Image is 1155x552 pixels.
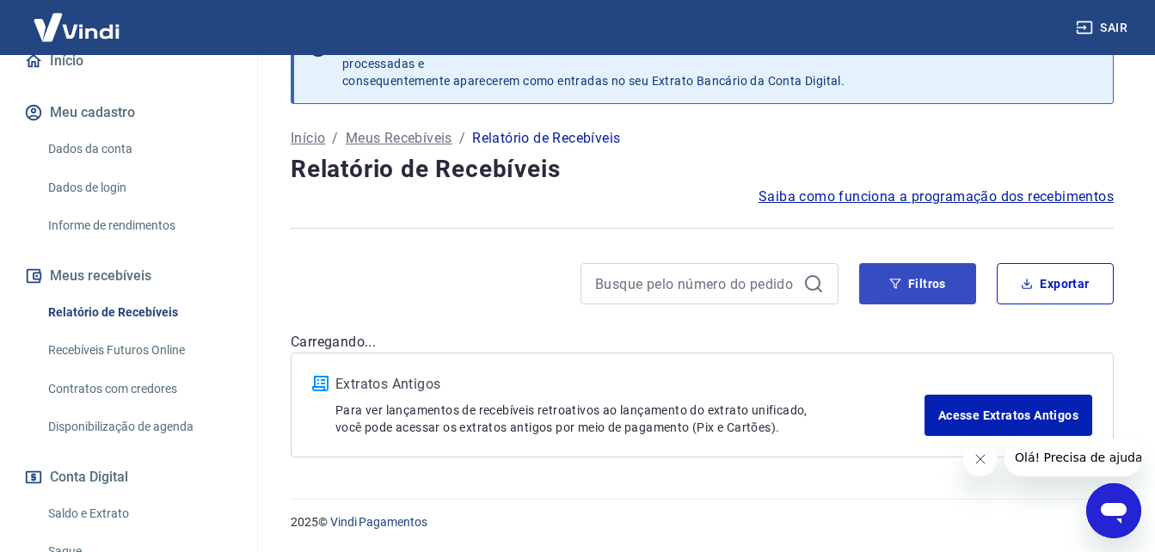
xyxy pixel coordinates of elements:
[21,257,237,295] button: Meus recebíveis
[963,442,998,476] iframe: Fechar mensagem
[41,496,237,531] a: Saldo e Extrato
[332,128,338,149] p: /
[312,376,329,391] img: ícone
[759,187,1114,207] a: Saiba como funciona a programação dos recebimentos
[41,371,237,407] a: Contratos com credores
[21,94,237,132] button: Meu cadastro
[41,409,237,445] a: Disponibilização de agenda
[1086,483,1141,538] iframe: Botão para abrir a janela de mensagens
[459,128,465,149] p: /
[291,128,325,149] a: Início
[291,152,1114,187] h4: Relatório de Recebíveis
[472,128,620,149] p: Relatório de Recebíveis
[859,263,976,304] button: Filtros
[925,395,1092,436] a: Acesse Extratos Antigos
[346,128,452,149] a: Meus Recebíveis
[330,515,427,529] a: Vindi Pagamentos
[41,170,237,205] a: Dados de login
[41,132,237,167] a: Dados da conta
[21,1,132,53] img: Vindi
[291,332,1114,353] p: Carregando...
[1004,439,1141,476] iframe: Mensagem da empresa
[21,458,237,496] button: Conta Digital
[997,263,1114,304] button: Exportar
[595,271,796,297] input: Busque pelo número do pedido
[41,333,237,368] a: Recebíveis Futuros Online
[291,513,1114,531] p: 2025 ©
[10,12,144,26] span: Olá! Precisa de ajuda?
[41,295,237,330] a: Relatório de Recebíveis
[335,402,925,436] p: Para ver lançamentos de recebíveis retroativos ao lançamento do extrato unificado, você pode aces...
[21,42,237,80] a: Início
[342,38,1073,89] p: Após o envio das liquidações aparecerem no Relatório de Recebíveis, elas podem demorar algumas ho...
[1072,12,1134,44] button: Sair
[41,208,237,243] a: Informe de rendimentos
[335,374,925,395] p: Extratos Antigos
